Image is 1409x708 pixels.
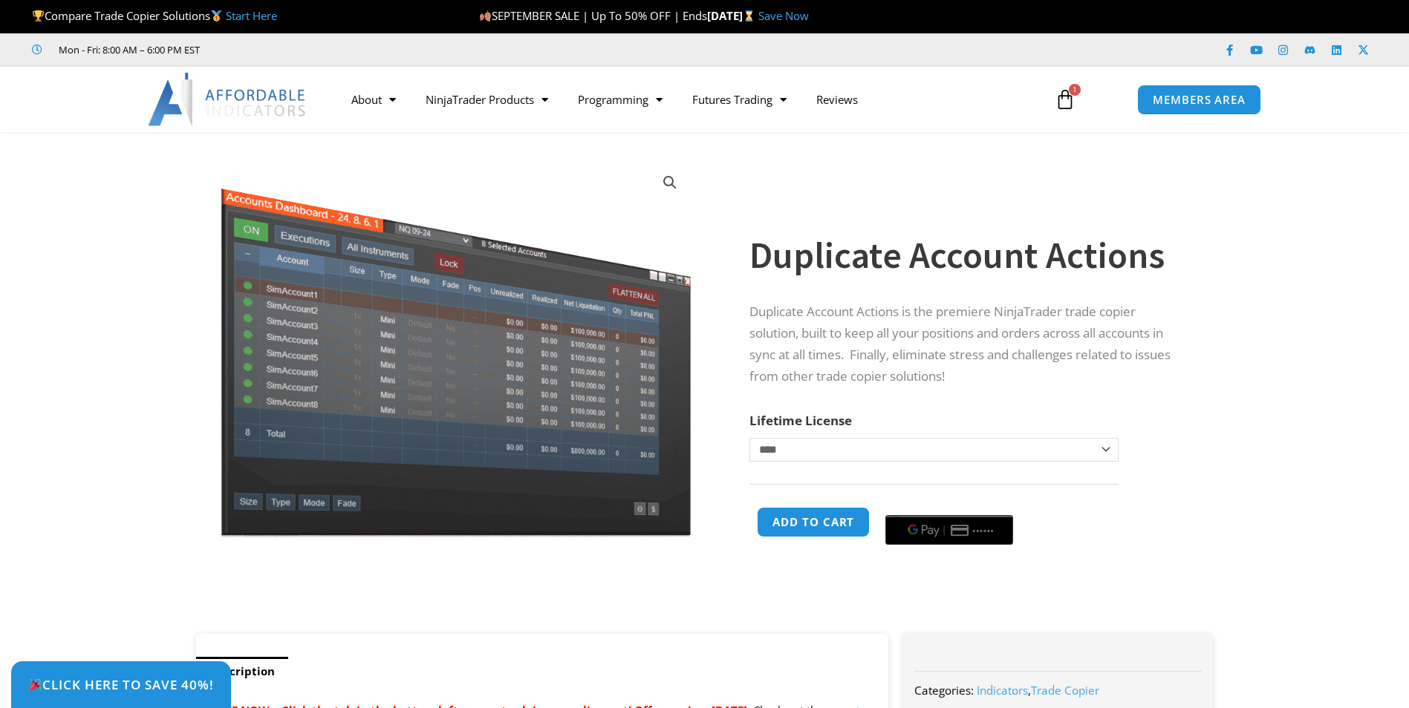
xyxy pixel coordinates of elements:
a: 1 [1032,78,1098,121]
a: View full-screen image gallery [657,169,683,196]
a: Start Here [226,8,277,23]
a: Futures Trading [677,82,801,117]
span: MEMBERS AREA [1153,94,1246,105]
span: Compare Trade Copier Solutions [32,8,277,23]
span: Mon - Fri: 8:00 AM – 6:00 PM EST [55,41,200,59]
h1: Duplicate Account Actions [749,229,1183,281]
iframe: Secure payment input frame [882,505,1016,506]
a: About [336,82,411,117]
strong: [DATE] [707,8,758,23]
img: 🍂 [480,10,491,22]
span: 1 [1069,84,1081,96]
img: 🥇 [211,10,222,22]
button: Add to cart [757,507,870,537]
img: LogoAI | Affordable Indicators – NinjaTrader [148,73,307,126]
img: 🎉 [29,678,42,691]
img: Screenshot 2024-08-26 15414455555 | Affordable Indicators – NinjaTrader [217,158,694,537]
span: SEPTEMBER SALE | Up To 50% OFF | Ends [479,8,707,23]
a: Save Now [758,8,809,23]
text: •••••• [974,525,996,536]
label: Lifetime License [749,412,852,429]
nav: Menu [336,82,1038,117]
iframe: Customer reviews powered by Trustpilot [221,42,443,57]
span: Click Here to save 40%! [28,678,214,691]
img: 🏆 [33,10,44,22]
p: Duplicate Account Actions is the premiere NinjaTrader trade copier solution, built to keep all yo... [749,301,1183,387]
a: 🎉Click Here to save 40%! [11,661,231,708]
a: NinjaTrader Products [411,82,563,117]
button: Buy with GPay [885,515,1013,545]
a: MEMBERS AREA [1137,85,1261,115]
img: ⌛ [743,10,755,22]
a: Programming [563,82,677,117]
a: Reviews [801,82,873,117]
